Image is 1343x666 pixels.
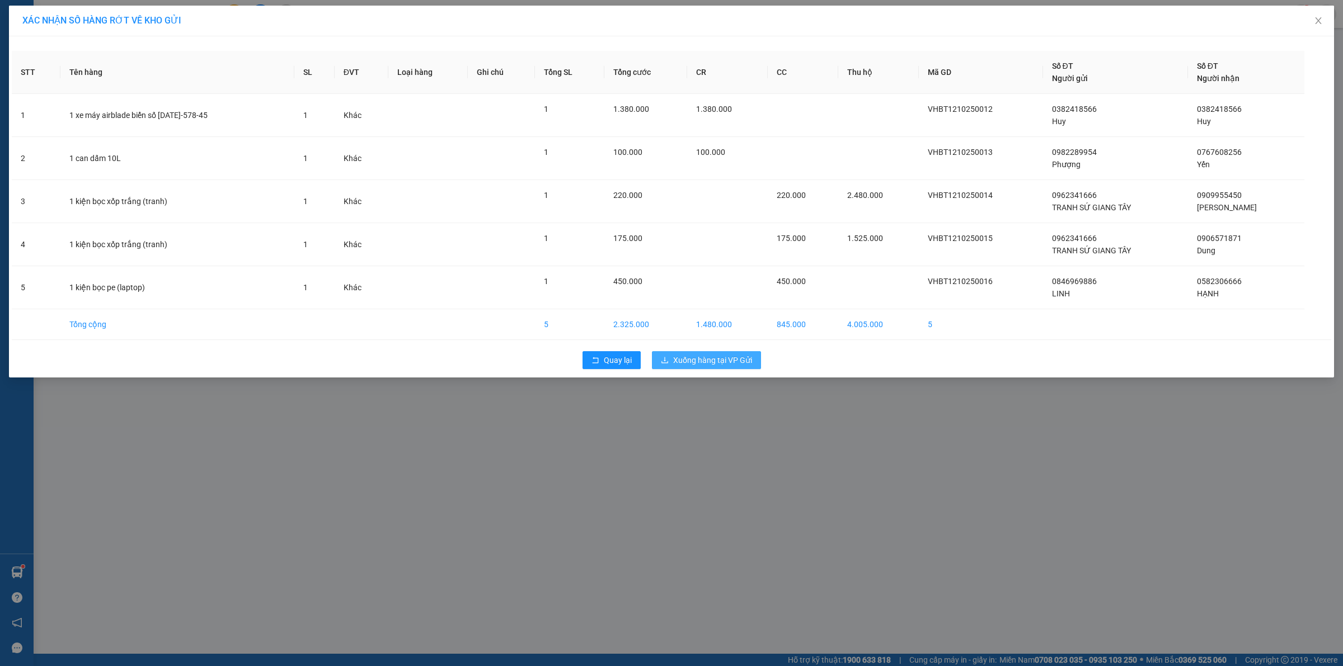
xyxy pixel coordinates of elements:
[335,51,388,94] th: ĐVT
[613,105,649,114] span: 1.380.000
[928,277,993,286] span: VHBT1210250016
[335,94,388,137] td: Khác
[1052,191,1097,200] span: 0962341666
[1052,160,1081,169] span: Phượng
[696,105,732,114] span: 1.380.000
[777,277,806,286] span: 450.000
[12,137,60,180] td: 2
[1052,62,1073,70] span: Số ĐT
[1197,203,1257,212] span: [PERSON_NAME]
[1314,16,1323,25] span: close
[777,191,806,200] span: 220.000
[1052,148,1097,157] span: 0982289954
[613,191,642,200] span: 220.000
[294,51,335,94] th: SL
[919,51,1043,94] th: Mã GD
[591,356,599,365] span: rollback
[335,223,388,266] td: Khác
[613,234,642,243] span: 175.000
[652,351,761,369] button: downloadXuống hàng tại VP Gửi
[12,266,60,309] td: 5
[544,277,548,286] span: 1
[1052,74,1088,83] span: Người gửi
[1197,148,1242,157] span: 0767608256
[12,180,60,223] td: 3
[1197,62,1218,70] span: Số ĐT
[768,309,838,340] td: 845.000
[60,223,294,266] td: 1 kiện bọc xốp trắng (tranh)
[838,309,919,340] td: 4.005.000
[335,137,388,180] td: Khác
[1197,105,1242,114] span: 0382418566
[60,51,294,94] th: Tên hàng
[1197,160,1210,169] span: Yến
[1197,289,1219,298] span: HẠNH
[1197,74,1239,83] span: Người nhận
[673,354,752,366] span: Xuống hàng tại VP Gửi
[60,180,294,223] td: 1 kiện bọc xốp trắng (tranh)
[544,105,548,114] span: 1
[60,309,294,340] td: Tổng cộng
[60,137,294,180] td: 1 can dấm 10L
[335,180,388,223] td: Khác
[303,154,308,163] span: 1
[1052,117,1066,126] span: Huy
[928,105,993,114] span: VHBT1210250012
[303,240,308,249] span: 1
[1303,6,1334,37] button: Close
[1052,289,1070,298] span: LINH
[928,234,993,243] span: VHBT1210250015
[303,197,308,206] span: 1
[544,191,548,200] span: 1
[604,309,687,340] td: 2.325.000
[1197,191,1242,200] span: 0909955450
[1052,234,1097,243] span: 0962341666
[687,309,768,340] td: 1.480.000
[1197,117,1211,126] span: Huy
[777,234,806,243] span: 175.000
[583,351,641,369] button: rollbackQuay lại
[919,309,1043,340] td: 5
[468,51,535,94] th: Ghi chú
[60,94,294,137] td: 1 xe máy airblade biển số [DATE]-578-45
[60,266,294,309] td: 1 kiện bọc pe (laptop)
[928,148,993,157] span: VHBT1210250013
[604,354,632,366] span: Quay lại
[613,277,642,286] span: 450.000
[1197,246,1215,255] span: Dung
[604,51,687,94] th: Tổng cước
[696,148,725,157] span: 100.000
[1052,277,1097,286] span: 0846969886
[1052,105,1097,114] span: 0382418566
[1052,203,1131,212] span: TRANH SỨ GIANG TÂY
[847,191,883,200] span: 2.480.000
[335,266,388,309] td: Khác
[544,234,548,243] span: 1
[12,51,60,94] th: STT
[838,51,919,94] th: Thu hộ
[1197,277,1242,286] span: 0582306666
[535,309,604,340] td: 5
[847,234,883,243] span: 1.525.000
[768,51,838,94] th: CC
[12,94,60,137] td: 1
[613,148,642,157] span: 100.000
[1052,246,1131,255] span: TRANH SỨ GIANG TÂY
[22,15,181,26] span: XÁC NHẬN SỐ HÀNG RỚT VỀ KHO GỬI
[544,148,548,157] span: 1
[687,51,768,94] th: CR
[303,111,308,120] span: 1
[1197,234,1242,243] span: 0906571871
[12,223,60,266] td: 4
[661,356,669,365] span: download
[303,283,308,292] span: 1
[928,191,993,200] span: VHBT1210250014
[388,51,468,94] th: Loại hàng
[535,51,604,94] th: Tổng SL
